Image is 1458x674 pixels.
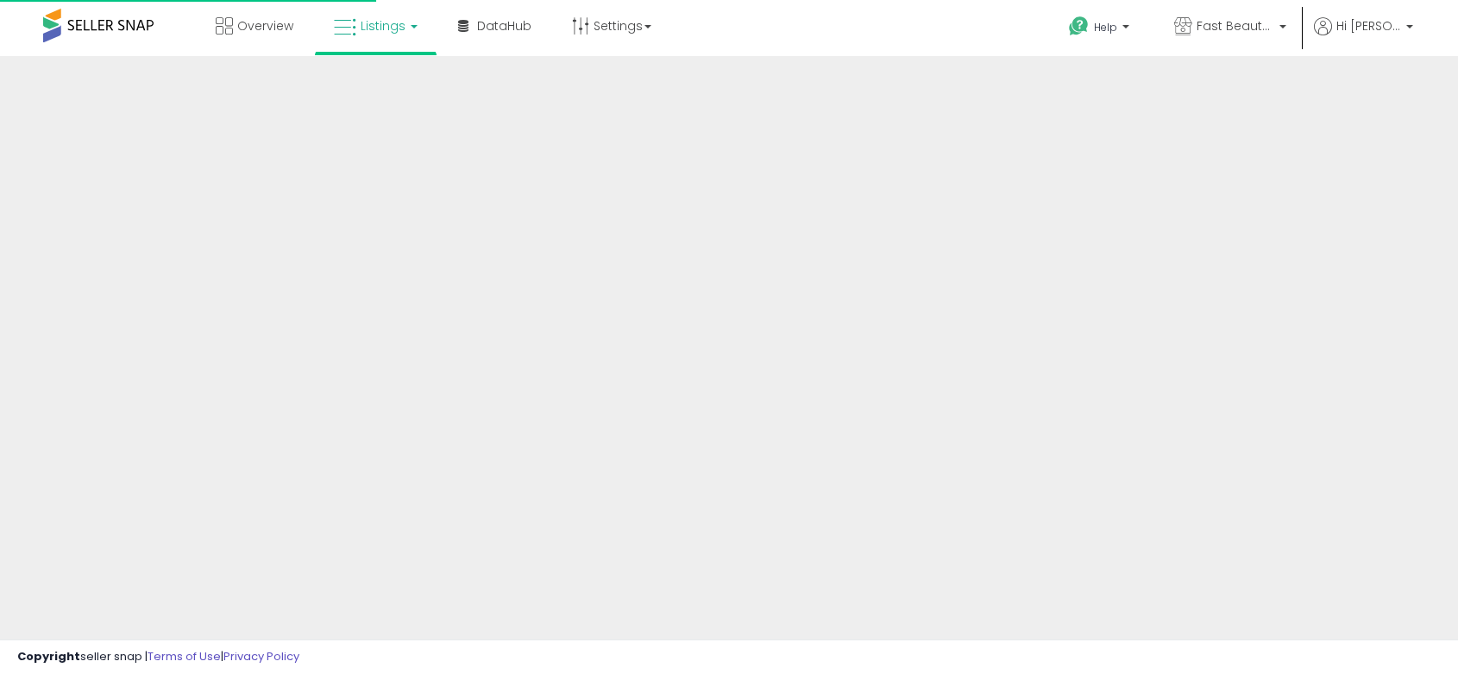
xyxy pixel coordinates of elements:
span: Help [1094,20,1117,35]
span: Hi [PERSON_NAME] [1336,17,1401,35]
a: Terms of Use [148,648,221,665]
span: Fast Beauty ([GEOGRAPHIC_DATA]) [1197,17,1274,35]
a: Help [1055,3,1147,56]
a: Hi [PERSON_NAME] [1314,17,1413,56]
span: Overview [237,17,293,35]
span: Listings [361,17,405,35]
strong: Copyright [17,648,80,665]
span: DataHub [477,17,531,35]
a: Privacy Policy [223,648,299,665]
div: seller snap | | [17,649,299,665]
i: Get Help [1068,16,1090,37]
